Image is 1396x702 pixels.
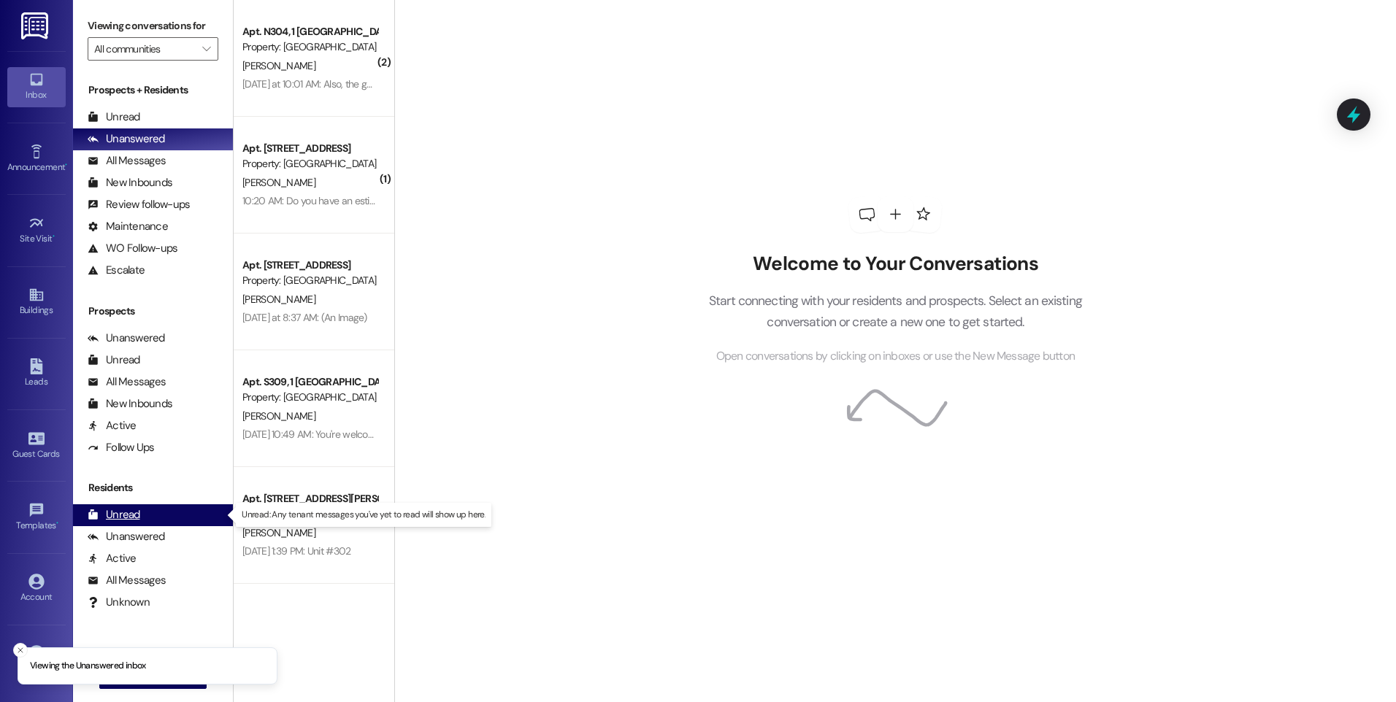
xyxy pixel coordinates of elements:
a: Support [7,641,66,680]
div: Residents [73,480,233,495]
a: Account [7,569,66,609]
p: Unread: Any tenant messages you've yet to read will show up here. [242,509,486,521]
div: Follow Ups [88,440,155,455]
a: Guest Cards [7,426,66,466]
div: All Messages [88,153,166,169]
div: Property: [GEOGRAPHIC_DATA] [242,39,377,55]
input: All communities [94,37,195,61]
div: [DATE] at 8:37 AM: (An Image) [242,311,367,324]
span: [PERSON_NAME] [242,176,315,189]
div: Unanswered [88,131,165,147]
div: Property: [GEOGRAPHIC_DATA] [242,273,377,288]
div: Property: [GEOGRAPHIC_DATA] [242,390,377,405]
div: Unread [88,507,140,522]
div: [DATE] at 10:01 AM: Also, the garbage room floor, north end needs washing. It's very dirty and st... [242,77,707,90]
div: Maintenance [88,219,168,234]
a: Leads [7,354,66,393]
span: • [56,518,58,528]
div: Apt. [STREET_ADDRESS] [242,141,377,156]
a: Templates • [7,498,66,537]
div: [DATE] 10:49 AM: You're welcome [242,428,381,441]
div: 10:20 AM: Do you have an estimated time when the inspectors will be coming into my apartment? Tha... [242,194,702,207]
span: [PERSON_NAME] [242,409,315,423]
div: Prospects [73,304,233,319]
span: [PERSON_NAME] [242,526,315,539]
p: Start connecting with your residents and prospects. Select an existing conversation or create a n... [686,290,1104,332]
div: Unknown [88,595,150,610]
span: [PERSON_NAME] [242,293,315,306]
div: All Messages [88,374,166,390]
span: • [65,160,67,170]
div: Active [88,551,137,566]
img: ResiDesk Logo [21,12,51,39]
div: Unanswered [88,331,165,346]
div: Unread [88,109,140,125]
div: Active [88,418,137,433]
button: Close toast [13,643,28,657]
span: [PERSON_NAME] [242,59,315,72]
p: Viewing the Unanswered inbox [30,660,146,673]
div: Unanswered [88,529,165,544]
span: • [53,231,55,242]
div: All Messages [88,573,166,588]
label: Viewing conversations for [88,15,218,37]
div: Prospects + Residents [73,82,233,98]
div: New Inbounds [88,175,172,190]
h2: Welcome to Your Conversations [686,252,1104,276]
span: Open conversations by clicking on inboxes or use the New Message button [716,347,1075,366]
div: Past + Future Residents [73,636,233,651]
div: Apt. S309, 1 [GEOGRAPHIC_DATA] [242,374,377,390]
div: Apt. N304, 1 [GEOGRAPHIC_DATA] [242,24,377,39]
div: Property: [GEOGRAPHIC_DATA] [242,156,377,171]
a: Inbox [7,67,66,107]
div: WO Follow-ups [88,241,177,256]
div: Escalate [88,263,145,278]
div: Unread [88,352,140,368]
div: Apt. [STREET_ADDRESS][PERSON_NAME] [242,491,377,506]
div: Review follow-ups [88,197,190,212]
div: [DATE] 1:39 PM: Unit #302 [242,544,351,558]
a: Buildings [7,282,66,322]
div: Apt. [STREET_ADDRESS] [242,258,377,273]
i:  [202,43,210,55]
div: New Inbounds [88,396,172,412]
a: Site Visit • [7,211,66,250]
